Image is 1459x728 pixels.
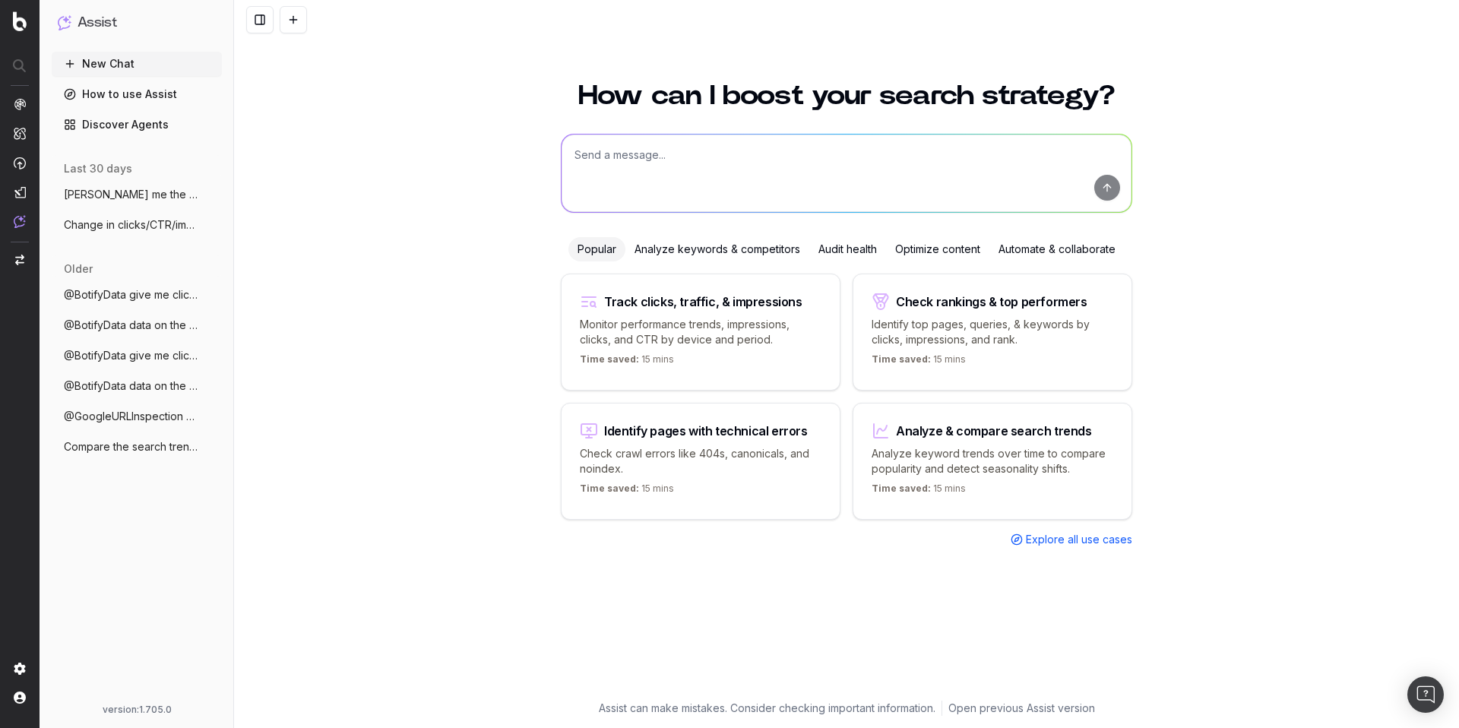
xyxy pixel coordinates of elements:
[872,353,931,365] span: Time saved:
[896,425,1092,437] div: Analyze & compare search trends
[52,52,222,76] button: New Chat
[52,82,222,106] a: How to use Assist
[989,237,1125,261] div: Automate & collaborate
[64,409,198,424] span: @GoogleURLInspection [URL]
[58,15,71,30] img: Assist
[64,217,198,233] span: Change in clicks/CTR/impressions over la
[64,348,198,363] span: @BotifyData give me click by day last se
[52,213,222,237] button: Change in clicks/CTR/impressions over la
[52,283,222,307] button: @BotifyData give me click by url last se
[580,483,639,494] span: Time saved:
[64,378,198,394] span: @BotifyData data on the clicks and impre
[15,255,24,265] img: Switch project
[886,237,989,261] div: Optimize content
[52,112,222,137] a: Discover Agents
[13,11,27,31] img: Botify logo
[561,82,1132,109] h1: How can I boost your search strategy?
[14,663,26,675] img: Setting
[872,446,1113,476] p: Analyze keyword trends over time to compare popularity and detect seasonality shifts.
[64,318,198,333] span: @BotifyData data on the clicks and impre
[1011,532,1132,547] a: Explore all use cases
[580,353,639,365] span: Time saved:
[64,287,198,302] span: @BotifyData give me click by url last se
[64,261,93,277] span: older
[1407,676,1444,713] div: Open Intercom Messenger
[14,127,26,140] img: Intelligence
[948,701,1095,716] a: Open previous Assist version
[52,404,222,429] button: @GoogleURLInspection [URL]
[872,483,931,494] span: Time saved:
[599,701,935,716] p: Assist can make mistakes. Consider checking important information.
[14,186,26,198] img: Studio
[78,12,117,33] h1: Assist
[52,435,222,459] button: Compare the search trends for 'artifici
[625,237,809,261] div: Analyze keywords & competitors
[64,187,198,202] span: [PERSON_NAME] me the clicks for tghe last 3 days
[14,692,26,704] img: My account
[580,317,821,347] p: Monitor performance trends, impressions, clicks, and CTR by device and period.
[14,98,26,110] img: Analytics
[580,353,674,372] p: 15 mins
[604,425,808,437] div: Identify pages with technical errors
[14,157,26,169] img: Activation
[580,446,821,476] p: Check crawl errors like 404s, canonicals, and noindex.
[1026,532,1132,547] span: Explore all use cases
[52,343,222,368] button: @BotifyData give me click by day last se
[896,296,1087,308] div: Check rankings & top performers
[52,182,222,207] button: [PERSON_NAME] me the clicks for tghe last 3 days
[58,704,216,716] div: version: 1.705.0
[14,215,26,228] img: Assist
[52,374,222,398] button: @BotifyData data on the clicks and impre
[64,439,198,454] span: Compare the search trends for 'artifici
[64,161,132,176] span: last 30 days
[58,12,216,33] button: Assist
[872,317,1113,347] p: Identify top pages, queries, & keywords by clicks, impressions, and rank.
[604,296,802,308] div: Track clicks, traffic, & impressions
[580,483,674,501] p: 15 mins
[568,237,625,261] div: Popular
[52,313,222,337] button: @BotifyData data on the clicks and impre
[872,353,966,372] p: 15 mins
[809,237,886,261] div: Audit health
[872,483,966,501] p: 15 mins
